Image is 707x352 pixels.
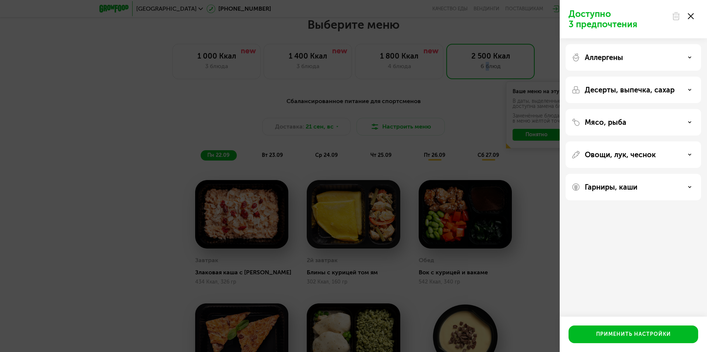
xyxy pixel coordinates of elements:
[569,325,698,343] button: Применить настройки
[585,150,656,159] p: Овощи, лук, чеснок
[585,118,626,127] p: Мясо, рыба
[596,331,671,338] div: Применить настройки
[569,9,667,29] p: Доступно 3 предпочтения
[585,53,623,62] p: Аллергены
[585,183,637,191] p: Гарниры, каши
[585,85,675,94] p: Десерты, выпечка, сахар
